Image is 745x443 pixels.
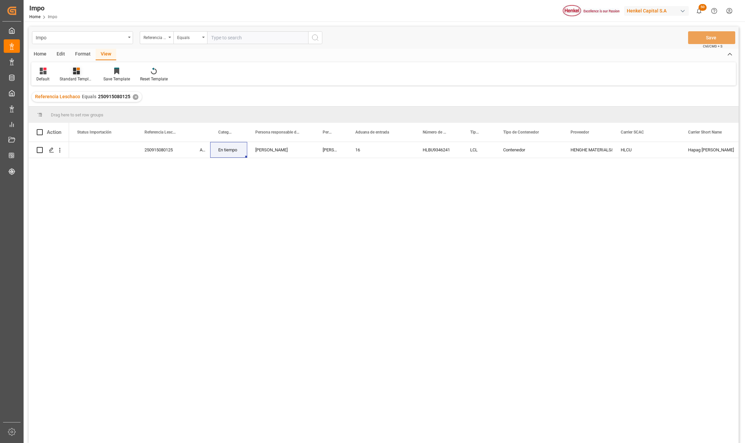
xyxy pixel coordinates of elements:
[255,130,300,135] span: Persona responsable de la importacion
[688,130,722,135] span: Carrier Short Name
[144,130,177,135] span: Referencia Leschaco
[423,130,448,135] span: Número de Contenedor
[462,142,495,158] div: LCL
[140,76,168,82] div: Reset Template
[103,76,130,82] div: Save Template
[613,142,680,158] div: HLCU
[571,142,605,158] div: HENGHE MATERIALS&SCIENCE TECHNOLOGY CO.,LTD
[52,49,70,60] div: Edit
[98,94,130,99] span: 250915080125
[470,130,481,135] span: Tipo de Carga (LCL/FCL)
[133,94,138,100] div: ✕
[136,142,192,158] div: 250915080125
[688,31,735,44] button: Save
[35,94,80,99] span: Referencia Leschaco
[47,129,61,135] div: Action
[691,3,707,19] button: show 50 new notifications
[192,142,210,158] div: Arrived
[177,33,200,41] div: Equals
[218,130,233,135] span: Categoría
[77,130,111,135] span: Status Importación
[29,142,69,158] div: Press SPACE to select this row.
[495,142,562,158] div: Contenedor
[96,49,116,60] div: View
[323,130,333,135] span: Persona responsable de seguimiento
[36,76,50,82] div: Default
[699,4,707,11] span: 50
[703,44,722,49] span: Ctrl/CMD + S
[29,14,40,19] a: Home
[355,130,389,135] span: Aduana de entrada
[70,49,96,60] div: Format
[247,142,315,158] div: [PERSON_NAME]
[571,130,589,135] span: Proveedor
[503,130,539,135] span: Tipo de Contenedor
[315,142,347,158] div: [PERSON_NAME]
[415,142,462,158] div: HLBU9346241
[347,142,415,158] div: 16
[624,6,689,16] div: Henkel Capital S.A
[36,33,126,41] div: Impo
[563,5,619,17] img: Henkel%20logo.jpg_1689854090.jpg
[707,3,722,19] button: Help Center
[51,112,103,117] span: Drag here to set row groups
[82,94,96,99] span: Equals
[32,31,133,44] button: open menu
[308,31,322,44] button: search button
[143,33,166,41] div: Referencia Leschaco
[621,130,644,135] span: Carrier SCAC
[60,76,93,82] div: Standard Templates
[210,142,247,158] div: En tiempo
[29,3,57,13] div: Impo
[207,31,308,44] input: Type to search
[173,31,207,44] button: open menu
[29,49,52,60] div: Home
[624,4,691,17] button: Henkel Capital S.A
[140,31,173,44] button: open menu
